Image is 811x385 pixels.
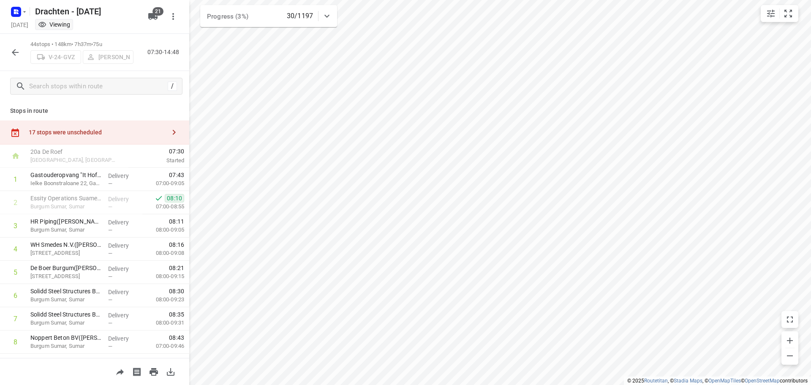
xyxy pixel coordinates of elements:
[10,106,179,115] p: Stops in route
[144,8,161,25] button: 21
[155,194,163,202] svg: Done
[30,202,101,211] p: Burgum Sumar, Sumar
[162,367,179,375] span: Download route
[165,194,184,202] span: 08:10
[30,264,101,272] p: De Boer Burgum(Heinze de Boer)
[108,180,112,187] span: —
[128,367,145,375] span: Print shipping labels
[30,333,101,342] p: Noppert Beton BV(Therese Meindertsma)
[108,250,112,257] span: —
[780,5,797,22] button: Fit zoom
[108,288,139,296] p: Delivery
[108,218,139,227] p: Delivery
[30,342,101,350] p: Burgum Sumar, Sumar
[29,80,168,93] input: Search stops within route
[108,265,139,273] p: Delivery
[108,311,139,319] p: Delivery
[169,287,184,295] span: 08:30
[152,7,163,16] span: 21
[30,217,101,226] p: HR Piping([PERSON_NAME])
[30,357,101,365] p: Veiligheidsregio Fryslan - JGZ Burgum(Annegré Bakker / Welmoed Veening / Paula Kramer )
[142,319,184,327] p: 08:00-09:31
[108,358,139,366] p: Delivery
[14,245,17,253] div: 4
[745,378,780,384] a: OpenStreetMap
[108,320,112,326] span: —
[165,8,182,25] button: More
[142,226,184,234] p: 08:00-09:05
[14,199,17,207] div: 2
[142,342,184,350] p: 07:00-09:46
[108,172,139,180] p: Delivery
[30,287,101,295] p: Solidd Steel Structures BV(Aaltje Huitema)
[108,273,112,280] span: —
[708,378,741,384] a: OpenMapTiles
[14,338,17,346] div: 8
[142,272,184,281] p: 08:00-09:15
[168,82,177,91] div: /
[30,249,101,257] p: [STREET_ADDRESS]
[112,367,128,375] span: Share route
[207,13,248,20] span: Progress (3%)
[128,156,184,165] p: Started
[30,319,101,327] p: Burgum Sumar, Sumar
[287,11,313,21] p: 30/1197
[128,147,184,156] span: 07:30
[30,240,101,249] p: WH Smedes N.V.(Frans Vlak)
[30,310,101,319] p: Solidd Steel Structures BV(Aaltje Huitema)
[761,5,798,22] div: small contained button group
[14,175,17,183] div: 1
[644,378,668,384] a: Routetitan
[30,272,101,281] p: [STREET_ADDRESS]
[30,295,101,304] p: Burgum Sumar, Sumar
[30,147,118,156] p: 20a De Roef
[14,315,17,323] div: 7
[142,179,184,188] p: 07:00-09:05
[674,378,702,384] a: Stadia Maps
[147,48,182,57] p: 07:30-14:48
[142,202,184,211] p: 07:00-08:55
[30,194,101,202] p: Essity Operations Suameer B.V.(Sjoukje De Man)
[30,41,133,49] p: 44 stops • 148km • 7h37m
[108,297,112,303] span: —
[142,249,184,257] p: 08:00-09:08
[169,240,184,249] span: 08:16
[93,41,102,47] span: 75u
[38,20,70,29] div: You are currently in view mode. To make any changes, go to edit project.
[108,195,139,203] p: Delivery
[30,226,101,234] p: Burgum Sumar, Sumar
[29,129,166,136] div: 17 stops were unscheduled
[169,264,184,272] span: 08:21
[169,310,184,319] span: 08:35
[108,204,112,210] span: —
[142,295,184,304] p: 08:00-09:23
[91,41,93,47] span: •
[108,343,112,350] span: —
[108,241,139,250] p: Delivery
[627,378,808,384] li: © 2025 , © , © © contributors
[30,156,118,164] p: [GEOGRAPHIC_DATA], [GEOGRAPHIC_DATA]
[169,171,184,179] span: 07:43
[169,217,184,226] span: 08:11
[169,333,184,342] span: 08:43
[30,179,101,188] p: Ielke Boonstraloane 22, Garyp
[30,171,101,179] p: Gastouderopvang "It Hofke"(Henriette Veltman)
[14,268,17,276] div: 5
[145,367,162,375] span: Print route
[200,5,337,27] div: Progress (3%)30/1197
[762,5,779,22] button: Map settings
[108,227,112,233] span: —
[108,334,139,343] p: Delivery
[14,292,17,300] div: 6
[169,357,184,365] span: 08:56
[14,222,17,230] div: 3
